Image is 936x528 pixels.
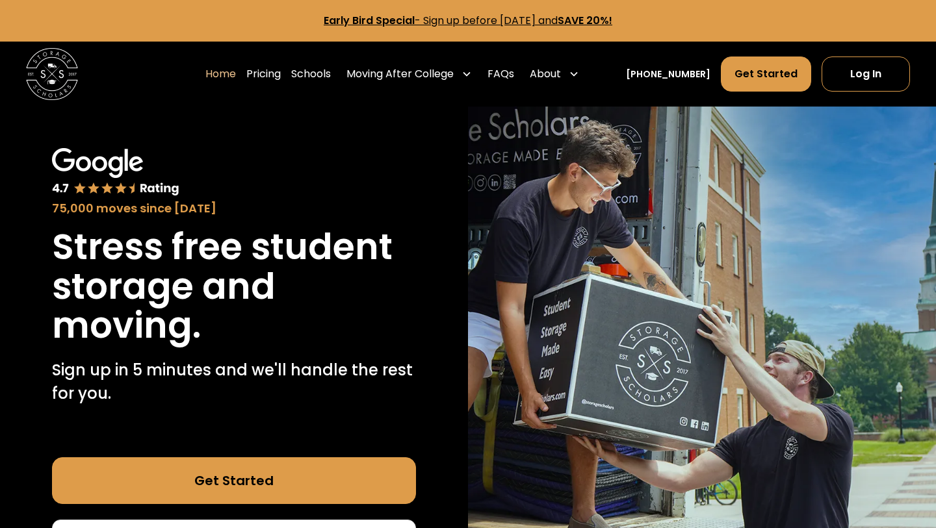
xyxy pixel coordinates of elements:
a: Home [205,56,236,92]
a: home [26,48,78,100]
img: Google 4.7 star rating [52,148,179,197]
div: Moving After College [346,66,454,82]
a: Log In [822,57,910,92]
div: Moving After College [341,56,477,92]
p: Sign up in 5 minutes and we'll handle the rest for you. [52,358,416,405]
a: Get Started [721,57,811,92]
div: About [525,56,584,92]
a: Get Started [52,457,416,504]
strong: Early Bird Special [324,13,415,28]
a: Pricing [246,56,281,92]
div: 75,000 moves since [DATE] [52,199,416,217]
a: [PHONE_NUMBER] [626,68,710,81]
a: Schools [291,56,331,92]
a: FAQs [487,56,514,92]
strong: SAVE 20%! [558,13,612,28]
a: Early Bird Special- Sign up before [DATE] andSAVE 20%! [324,13,612,28]
img: Storage Scholars main logo [26,48,78,100]
h1: Stress free student storage and moving. [52,227,416,346]
div: About [530,66,561,82]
